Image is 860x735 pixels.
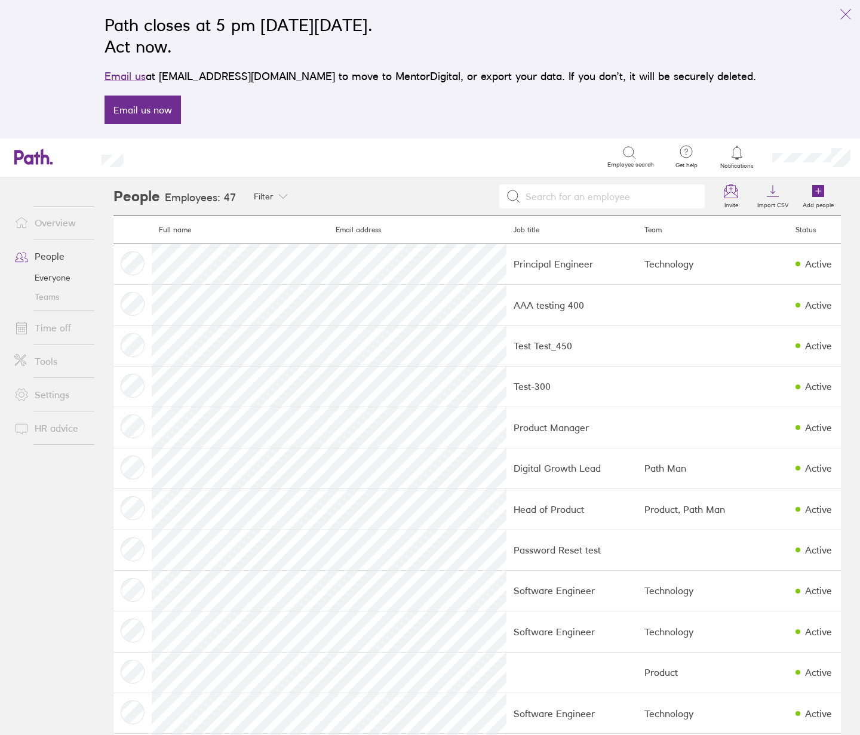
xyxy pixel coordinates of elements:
td: Test Test_450 [506,325,637,366]
a: Invite [712,177,750,216]
td: Software Engineer [506,693,637,734]
h3: Employees: 47 [165,192,236,204]
span: Notifications [718,162,757,170]
div: Active [805,708,832,719]
td: Technology [637,611,788,652]
span: Employee search [607,161,654,168]
td: Technology [637,244,788,284]
label: Import CSV [750,198,795,209]
div: Active [805,300,832,310]
label: Invite [717,198,745,209]
a: HR advice [5,416,101,440]
div: Active [805,667,832,678]
td: Digital Growth Lead [506,448,637,488]
th: Job title [506,216,637,244]
label: Add people [795,198,841,209]
a: Add people [795,177,841,216]
div: Active [805,340,832,351]
a: Everyone [5,268,101,287]
td: Product Manager [506,407,637,448]
td: Path Man [637,448,788,488]
div: Active [805,259,832,269]
div: Active [805,504,832,515]
td: Test-300 [506,366,637,407]
h2: Path closes at 5 pm [DATE][DATE]. Act now. [105,14,756,57]
td: Product, Path Man [637,489,788,530]
th: Email address [328,216,506,244]
a: Notifications [718,144,757,170]
input: Search for an employee [521,185,698,208]
p: at [EMAIL_ADDRESS][DOMAIN_NAME] to move to MentorDigital, or export your data. If you don’t, it w... [105,68,756,85]
div: Search [156,151,186,162]
div: Active [805,585,832,596]
a: Email us [105,70,146,82]
th: Full name [152,216,328,244]
a: People [5,244,101,268]
td: AAA testing 400 [506,285,637,325]
td: Password Reset test [506,530,637,570]
a: Time off [5,316,101,340]
div: Active [805,463,832,473]
h2: People [113,177,160,216]
th: Team [637,216,788,244]
td: Principal Engineer [506,244,637,284]
a: Teams [5,287,101,306]
td: Technology [637,570,788,611]
div: Active [805,626,832,637]
div: Active [805,422,832,433]
a: Overview [5,211,101,235]
td: Head of Product [506,489,637,530]
a: Import CSV [750,177,795,216]
a: Settings [5,383,101,407]
div: Active [805,381,832,392]
div: Active [805,545,832,555]
span: Filter [254,192,274,201]
th: Status [788,216,841,244]
span: Get help [667,162,706,169]
td: Software Engineer [506,611,637,652]
a: Tools [5,349,101,373]
a: Email us now [105,96,181,124]
td: Technology [637,693,788,734]
td: Product [637,652,788,693]
td: Software Engineer [506,570,637,611]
